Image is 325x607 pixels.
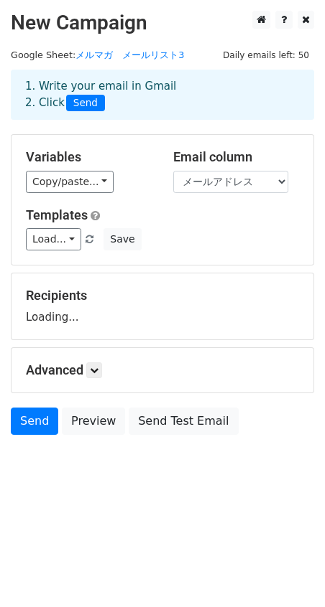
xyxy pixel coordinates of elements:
[11,11,314,35] h2: New Campaign
[62,408,125,435] a: Preview
[218,47,314,63] span: Daily emails left: 50
[26,149,152,165] h5: Variables
[26,288,299,303] h5: Recipients
[173,149,299,165] h5: Email column
[129,408,238,435] a: Send Test Email
[11,50,184,60] small: Google Sheet:
[26,288,299,325] div: Loading...
[26,362,299,378] h5: Advanced
[104,228,141,250] button: Save
[26,207,88,222] a: Templates
[14,78,311,111] div: 1. Write your email in Gmail 2. Click
[26,171,114,193] a: Copy/paste...
[66,95,105,112] span: Send
[75,50,184,60] a: メルマガ メールリスト3
[218,50,314,60] a: Daily emails left: 50
[11,408,58,435] a: Send
[26,228,81,250] a: Load...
